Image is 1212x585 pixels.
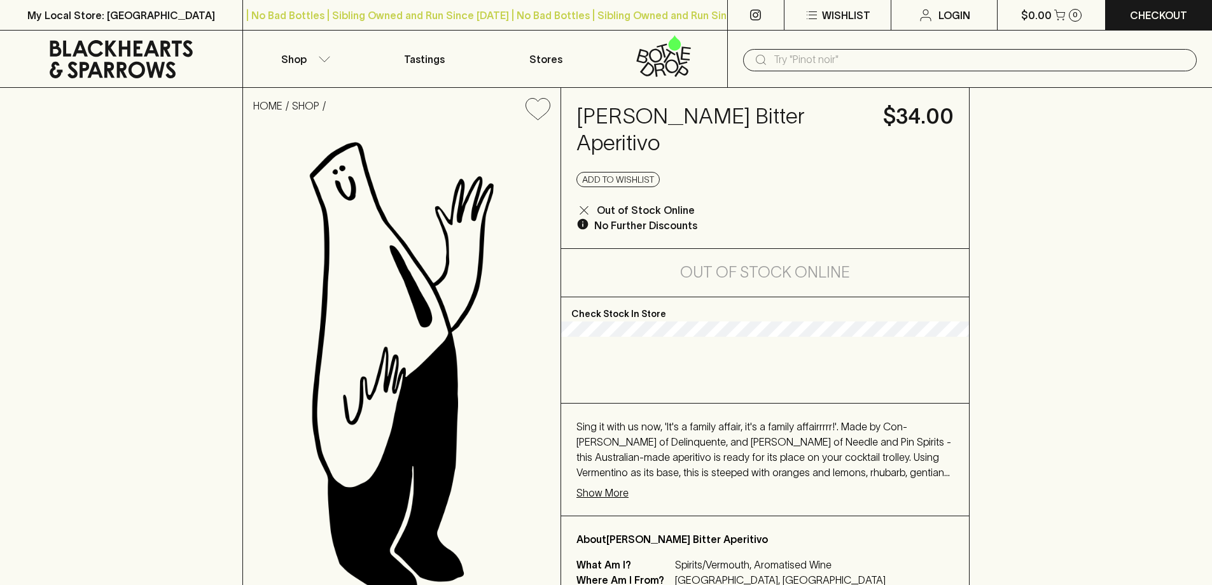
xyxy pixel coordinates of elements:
[576,172,660,187] button: Add to wishlist
[822,8,870,23] p: Wishlist
[576,103,868,157] h4: [PERSON_NAME] Bitter Aperitivo
[576,421,951,493] span: Sing it with us now, 'It's a family affair, it's a family affairrrrr!'. Made by Con-[PERSON_NAME]...
[281,52,307,67] p: Shop
[675,557,886,572] p: Spirits/Vermouth, Aromatised Wine
[404,52,445,67] p: Tastings
[520,93,555,125] button: Add to wishlist
[576,532,954,547] p: About [PERSON_NAME] Bitter Aperitivo
[883,103,954,130] h4: $34.00
[774,50,1187,70] input: Try "Pinot noir"
[938,8,970,23] p: Login
[243,31,364,87] button: Shop
[594,218,697,233] p: No Further Discounts
[561,297,969,321] p: Check Stock In Store
[576,485,629,500] p: Show More
[485,31,606,87] a: Stores
[529,52,562,67] p: Stores
[597,202,695,218] p: Out of Stock Online
[1130,8,1187,23] p: Checkout
[253,100,282,111] a: HOME
[27,8,215,23] p: My Local Store: [GEOGRAPHIC_DATA]
[364,31,485,87] a: Tastings
[576,557,672,572] p: What Am I?
[292,100,319,111] a: SHOP
[680,262,850,283] h5: Out of Stock Online
[1073,11,1078,18] p: 0
[1021,8,1052,23] p: $0.00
